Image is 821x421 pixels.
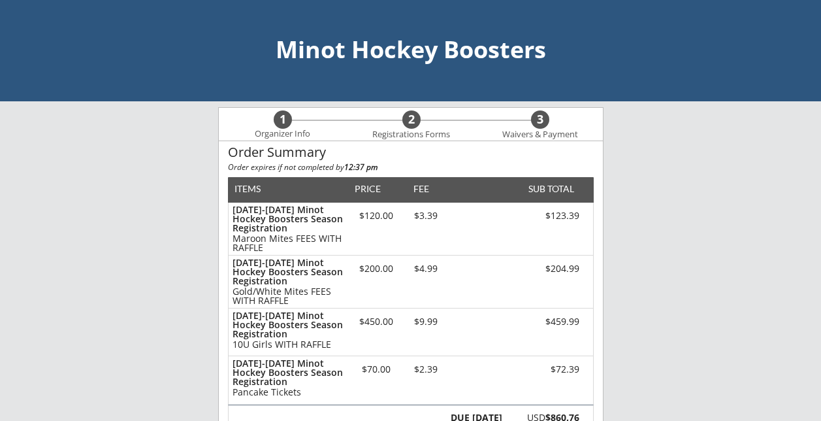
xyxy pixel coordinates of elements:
[349,365,404,374] div: $70.00
[247,129,319,139] div: Organizer Info
[404,184,438,194] div: FEE
[506,211,579,220] div: $123.39
[349,211,404,220] div: $120.00
[233,311,343,339] div: [DATE]-[DATE] Minot Hockey Boosters Season Registration
[506,317,579,326] div: $459.99
[233,258,343,286] div: [DATE]-[DATE] Minot Hockey Boosters Season Registration
[234,184,281,194] div: ITEMS
[233,340,343,349] div: 10U Girls WITH RAFFLE
[233,287,343,305] div: Gold/White Mites FEES WITH RAFFLE
[344,161,378,173] strong: 12:37 pm
[233,388,343,397] div: Pancake Tickets
[349,317,404,326] div: $450.00
[506,365,579,374] div: $72.39
[402,112,421,127] div: 2
[404,365,448,374] div: $2.39
[349,264,404,273] div: $200.00
[366,129,457,140] div: Registrations Forms
[523,184,574,194] div: SUB TOTAL
[531,112,549,127] div: 3
[233,234,343,252] div: Maroon Mites FEES WITH RAFFLE
[274,112,292,127] div: 1
[228,145,594,160] div: Order Summary
[228,163,594,171] div: Order expires if not completed by
[233,359,343,386] div: [DATE]-[DATE] Minot Hockey Boosters Season Registration
[233,205,343,233] div: [DATE]-[DATE] Minot Hockey Boosters Season Registration
[404,211,448,220] div: $3.39
[495,129,585,140] div: Waivers & Payment
[349,184,387,194] div: PRICE
[404,264,448,273] div: $4.99
[13,38,808,61] div: Minot Hockey Boosters
[506,264,579,273] div: $204.99
[404,317,448,326] div: $9.99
